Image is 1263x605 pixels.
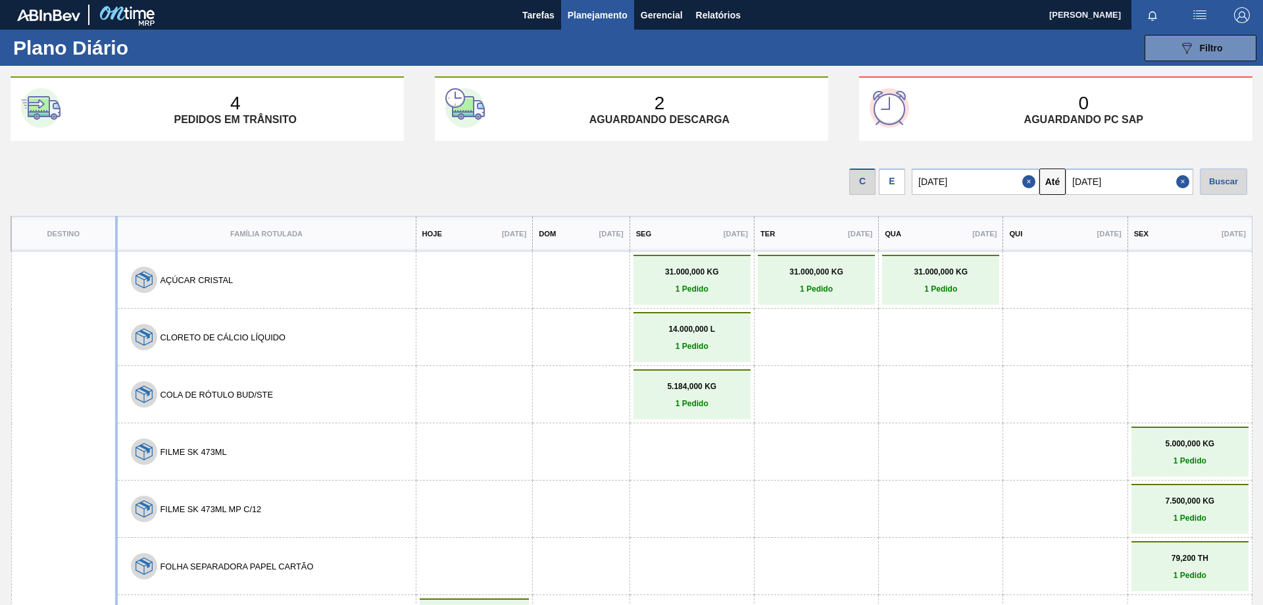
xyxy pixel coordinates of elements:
p: 1 Pedido [1135,456,1245,465]
img: 7hKVVNeldsGH5KwE07rPnOGsQy+SHCf9ftlnweef0E1el2YcIeEt5yaNqj+jPq4oMsVpG1vCxiwYEd4SvddTlxqBvEWZPhf52... [136,443,153,460]
button: AÇÚCAR CRISTAL [161,275,234,285]
p: 1 Pedido [885,284,996,294]
p: 31.000,000 KG [637,267,747,276]
button: Até [1039,169,1066,195]
p: 31.000,000 KG [761,267,872,276]
p: 31.000,000 KG [885,267,996,276]
img: TNhmsLtSVTkK8tSr43FrP2fwEKptu5GPRR3wAAAABJRU5ErkJggg== [17,9,80,21]
th: Destino [11,217,116,251]
img: userActions [1192,7,1208,23]
p: [DATE] [848,230,872,238]
button: CLORETO DE CÁLCIO LÍQUIDO [161,332,285,342]
span: Relatórios [696,7,741,23]
img: 7hKVVNeldsGH5KwE07rPnOGsQy+SHCf9ftlnweef0E1el2YcIeEt5yaNqj+jPq4oMsVpG1vCxiwYEd4SvddTlxqBvEWZPhf52... [136,271,153,288]
a: 14.000,000 L1 Pedido [637,325,747,351]
div: E [879,169,905,195]
button: Notificações [1131,6,1174,24]
a: 5.000,000 KG1 Pedido [1135,439,1245,465]
a: 31.000,000 KG1 Pedido [761,267,872,294]
div: Visão Data de Entrega [879,165,905,195]
img: Logout [1234,7,1250,23]
h1: Plano Diário [13,40,243,55]
button: FILME SK 473ML MP C/12 [161,504,262,514]
p: 1 Pedido [637,399,747,408]
button: COLA DE RÓTULO BUD/STE [161,390,273,400]
button: Close [1176,169,1193,195]
p: 7.500,000 KG [1135,496,1245,506]
p: 5.184,000 KG [637,382,747,391]
img: third-card-icon [870,88,909,128]
p: Dom [539,230,556,238]
span: Filtro [1200,43,1223,53]
p: 14.000,000 L [637,325,747,334]
img: 7hKVVNeldsGH5KwE07rPnOGsQy+SHCf9ftlnweef0E1el2YcIeEt5yaNqj+jPq4oMsVpG1vCxiwYEd4SvddTlxqBvEWZPhf52... [136,558,153,575]
img: second-card-icon [445,88,485,128]
p: Qui [1009,230,1022,238]
p: Sex [1134,230,1149,238]
p: Ter [760,230,775,238]
p: Qua [885,230,901,238]
a: 5.184,000 KG1 Pedido [637,382,747,408]
p: 1 Pedido [637,284,747,294]
p: [DATE] [972,230,997,238]
p: Aguardando descarga [589,114,730,126]
input: dd/mm/yyyy [912,169,1039,195]
p: 1 Pedido [1135,513,1245,523]
a: 31.000,000 KG1 Pedido [885,267,996,294]
p: 79,200 TH [1135,554,1245,563]
img: 7hKVVNeldsGH5KwE07rPnOGsQy+SHCf9ftlnweef0E1el2YcIeEt5yaNqj+jPq4oMsVpG1vCxiwYEd4SvddTlxqBvEWZPhf52... [136,329,153,346]
span: Planejamento [568,7,628,23]
span: Gerencial [641,7,683,23]
img: first-card-icon [21,88,61,128]
p: 1 Pedido [637,342,747,351]
p: Hoje [422,230,442,238]
a: 7.500,000 KG1 Pedido [1135,496,1245,523]
a: 79,200 TH1 Pedido [1135,554,1245,580]
span: Tarefas [522,7,555,23]
p: [DATE] [599,230,624,238]
input: dd/mm/yyyy [1066,169,1193,195]
p: 5.000,000 KG [1135,439,1245,448]
button: FOLHA SEPARADORA PAPEL CARTÃO [161,562,314,571]
p: [DATE] [1097,230,1122,238]
p: 1 Pedido [1135,571,1245,580]
button: FILME SK 473ML [161,447,227,457]
p: 1 Pedido [761,284,872,294]
p: [DATE] [724,230,748,238]
p: 4 [230,93,241,114]
p: 2 [655,93,665,114]
button: Close [1022,169,1039,195]
p: Pedidos em trânsito [174,114,296,126]
div: Visão data de Coleta [849,165,876,195]
th: Família Rotulada [116,217,416,251]
div: Buscar [1200,169,1247,195]
p: [DATE] [502,230,526,238]
a: 31.000,000 KG1 Pedido [637,267,747,294]
div: C [849,169,876,195]
p: Seg [636,230,652,238]
img: 7hKVVNeldsGH5KwE07rPnOGsQy+SHCf9ftlnweef0E1el2YcIeEt5yaNqj+jPq4oMsVpG1vCxiwYEd4SvddTlxqBvEWZPhf52... [136,386,153,403]
p: 0 [1078,93,1089,114]
p: [DATE] [1222,230,1246,238]
button: Filtro [1145,35,1256,61]
p: Aguardando PC SAP [1024,114,1143,126]
img: 7hKVVNeldsGH5KwE07rPnOGsQy+SHCf9ftlnweef0E1el2YcIeEt5yaNqj+jPq4oMsVpG1vCxiwYEd4SvddTlxqBvEWZPhf52... [136,500,153,517]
